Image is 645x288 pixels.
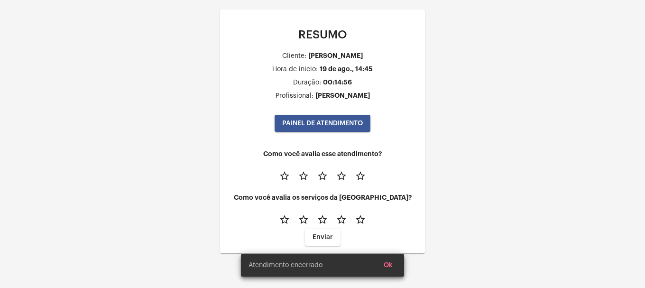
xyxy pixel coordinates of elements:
[272,66,318,73] div: Hora de inicio:
[336,214,347,225] mat-icon: star_border
[276,93,313,100] div: Profissional:
[228,28,417,41] p: RESUMO
[293,79,321,86] div: Duração:
[384,262,393,269] span: Ok
[355,170,366,182] mat-icon: star_border
[228,150,417,158] h4: Como você avalia esse atendimento?
[298,170,309,182] mat-icon: star_border
[249,260,322,270] span: Atendimento encerrado
[355,214,366,225] mat-icon: star_border
[305,229,341,246] button: Enviar
[298,214,309,225] mat-icon: star_border
[279,214,290,225] mat-icon: star_border
[336,170,347,182] mat-icon: star_border
[313,234,333,241] span: Enviar
[279,170,290,182] mat-icon: star_border
[317,170,328,182] mat-icon: star_border
[275,115,370,132] button: PAINEL DE ATENDIMENTO
[315,92,370,99] div: [PERSON_NAME]
[282,120,363,127] span: PAINEL DE ATENDIMENTO
[317,214,328,225] mat-icon: star_border
[323,79,352,86] div: 00:14:56
[308,52,363,59] div: [PERSON_NAME]
[228,194,417,201] h4: Como você avalia os serviços da [GEOGRAPHIC_DATA]?
[320,65,373,73] div: 19 de ago., 14:45
[282,53,306,60] div: Cliente:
